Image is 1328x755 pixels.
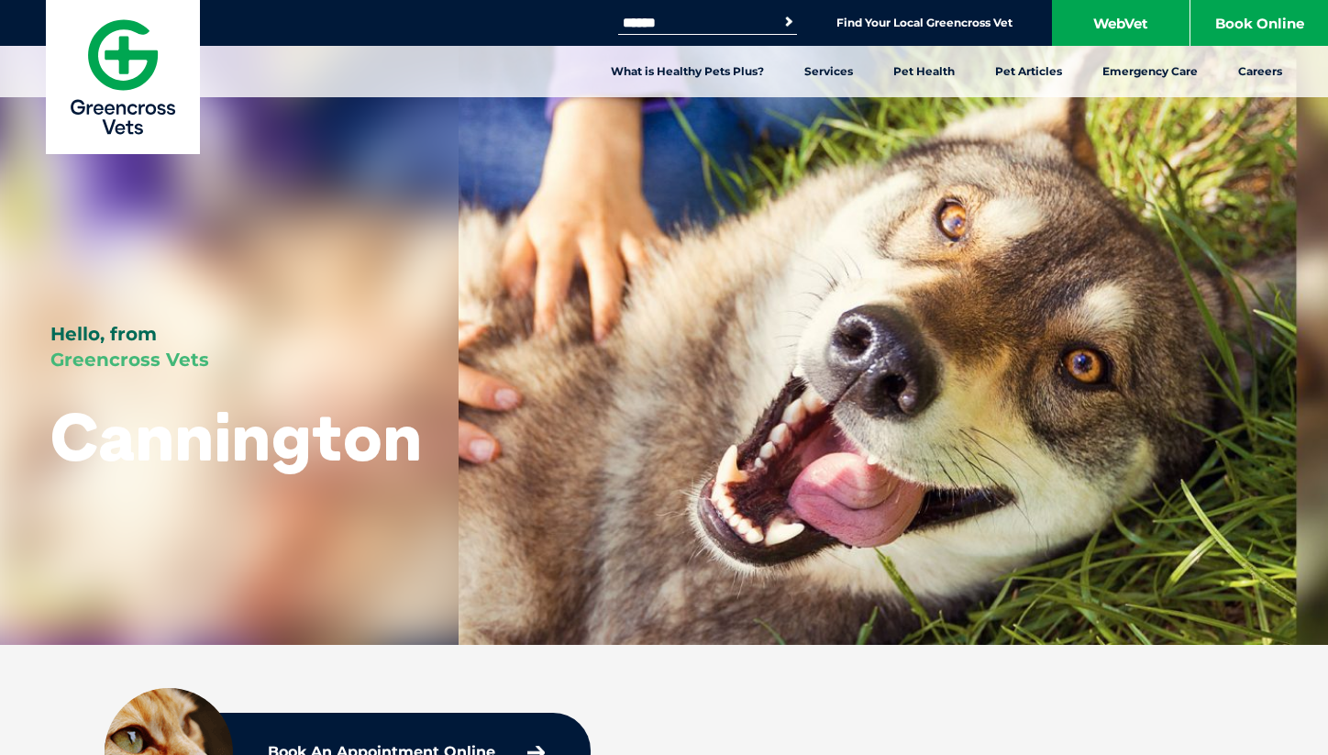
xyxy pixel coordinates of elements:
a: Find Your Local Greencross Vet [836,16,1013,30]
a: Pet Articles [975,46,1082,97]
button: Search [780,13,798,31]
h1: Cannington [50,400,422,472]
a: Services [784,46,873,97]
a: Pet Health [873,46,975,97]
a: Careers [1218,46,1302,97]
span: Greencross Vets [50,349,209,371]
span: Hello, from [50,323,157,345]
a: Emergency Care [1082,46,1218,97]
a: What is Healthy Pets Plus? [591,46,784,97]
